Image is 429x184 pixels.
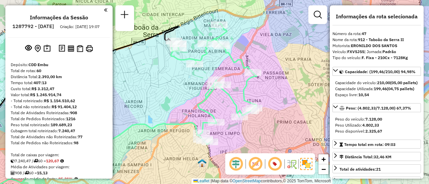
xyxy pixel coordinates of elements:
strong: 912 - Taboão da Serra II [358,37,404,42]
span: Ocupação média da frota: [11,176,57,181]
a: Peso: (4.802,33/7.128,00) 67,37% [332,103,421,112]
i: Cubagem total roteirizado [11,159,15,163]
strong: R$ 3.312,47 [32,86,54,91]
strong: 15,13 [37,170,48,175]
img: Fluxo de ruas [286,159,297,169]
img: Exibir/Ocultar setores [300,158,312,170]
a: Zoom in [318,154,328,164]
a: Clique aqui para minimizar o painel [104,6,107,14]
span: | Jornada: [364,49,396,54]
strong: 85,21% [58,176,73,181]
div: Capacidade: (199,46/210,00) 94,98% [332,77,421,101]
span: Ocultar deslocamento [228,156,244,172]
a: Leaflet [193,179,209,183]
strong: 407:13 [34,80,47,85]
div: Peso disponível: [335,128,418,134]
span: 32,46 KM [374,154,391,159]
strong: 199,46 [374,86,387,91]
em: Média calculada utilizando a maior ocupação (%Peso ou %Cubagem) de cada rota da sessão. Rotas cro... [74,177,78,181]
div: Peso total roteirizado: [11,122,107,128]
i: Total de Atividades [11,171,15,175]
div: Total de rotas: [11,68,107,74]
div: Valor total: [11,92,107,98]
strong: Padrão [382,49,396,54]
img: DS Teste [198,159,206,167]
div: Média de Atividades por viagem: [11,164,107,170]
strong: 98 [74,140,78,145]
i: Total de rotas [34,159,38,163]
span: Peso do veículo: [335,117,382,122]
strong: 47 [362,31,366,36]
a: Zoom out [318,164,328,174]
button: Visualizar Romaneio [75,44,84,53]
a: OpenStreetMap [233,179,261,183]
div: Motorista: [332,43,421,49]
a: Capacidade: (199,46/210,00) 94,98% [332,67,421,76]
div: Total de Pedidos não Roteirizados: [11,140,107,146]
strong: ERONILDO DOS SANTOS [351,43,397,48]
strong: 1216 [66,116,75,121]
div: Cubagem total roteirizado: [11,128,107,134]
div: Total de caixas por viagem: [11,152,107,158]
div: Tempo total: [11,80,107,86]
span: − [321,165,326,173]
span: Tempo total em rota: 09:03 [344,142,395,147]
div: Peso Utilizado: [335,122,418,128]
div: Distância Total: [340,154,391,160]
strong: 189.689,23 [51,122,72,127]
strong: 60 [37,68,41,73]
span: | [210,179,211,183]
div: - Total não roteirizado: [11,104,107,110]
a: Exibir filtros [311,8,324,21]
strong: R$ 1.154.510,62 [44,98,75,103]
strong: CDD Embu [28,62,48,67]
div: Tipo do veículo: [332,55,421,61]
strong: 7.128,00 [365,117,382,122]
strong: (04,75 pallets) [387,86,414,91]
div: Capacidade do veículo: [335,80,418,86]
i: Meta Caixas/viagem: 181,00 Diferença: -60,33 [60,159,64,163]
div: Total de Atividades Roteirizadas: [11,110,107,116]
div: Número da rota: [332,31,421,37]
a: Distância Total:32,46 KM [332,152,421,161]
div: Espaço livre: [335,92,418,98]
strong: 2.325,67 [365,129,382,134]
div: Capacidade Utilizada: [335,86,418,92]
button: Logs desbloquear sessão [57,43,66,54]
strong: 4.802,33 [362,123,379,128]
span: Total de atividades: [340,167,381,172]
a: Tempo total em rota: 09:03 [332,140,421,149]
strong: 2.393,00 km [38,74,62,79]
i: Total de rotas [24,171,29,175]
strong: 210,00 [377,80,390,85]
div: Veículo: [332,49,421,55]
strong: 21 [376,167,381,172]
h6: 1287792 - [DATE] [12,23,54,29]
strong: R$ 1.245.914,74 [30,92,61,97]
span: Capacidade: (199,46/210,00) 94,98% [345,69,416,74]
div: Map data © contributors,© 2025 TomTom, Microsoft [192,178,332,184]
div: Custo total: [11,86,107,92]
div: Peso: (4.802,33/7.128,00) 67,37% [332,114,421,137]
button: Imprimir Rotas [84,44,94,53]
div: Nome da rota: [332,37,421,43]
div: - Total roteirizado: [11,98,107,104]
div: Depósito: [11,62,107,68]
strong: 7.240,47 [58,128,75,133]
div: Total de Pedidos Roteirizados: [11,116,107,122]
a: Nova sessão e pesquisa [118,8,131,23]
span: Peso: (4.802,33/7.128,00) 67,37% [346,106,411,111]
div: 908 / 60 = [11,170,107,176]
strong: 908 [70,110,77,115]
span: Exibir NR [247,156,263,172]
div: Criação: [DATE] 19:07 [57,24,102,30]
button: Painel de Sugestão [42,43,52,54]
button: Visualizar relatório de Roteirização [66,44,75,53]
strong: 120,67 [46,158,59,163]
strong: FXV5J55 [347,49,364,54]
h4: Informações da Sessão [30,14,88,21]
strong: 77 [78,134,82,139]
button: Exibir sessão original [24,43,33,54]
div: Total de Atividades não Roteirizadas: [11,134,107,140]
strong: R$ 91.404,12 [52,104,77,109]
